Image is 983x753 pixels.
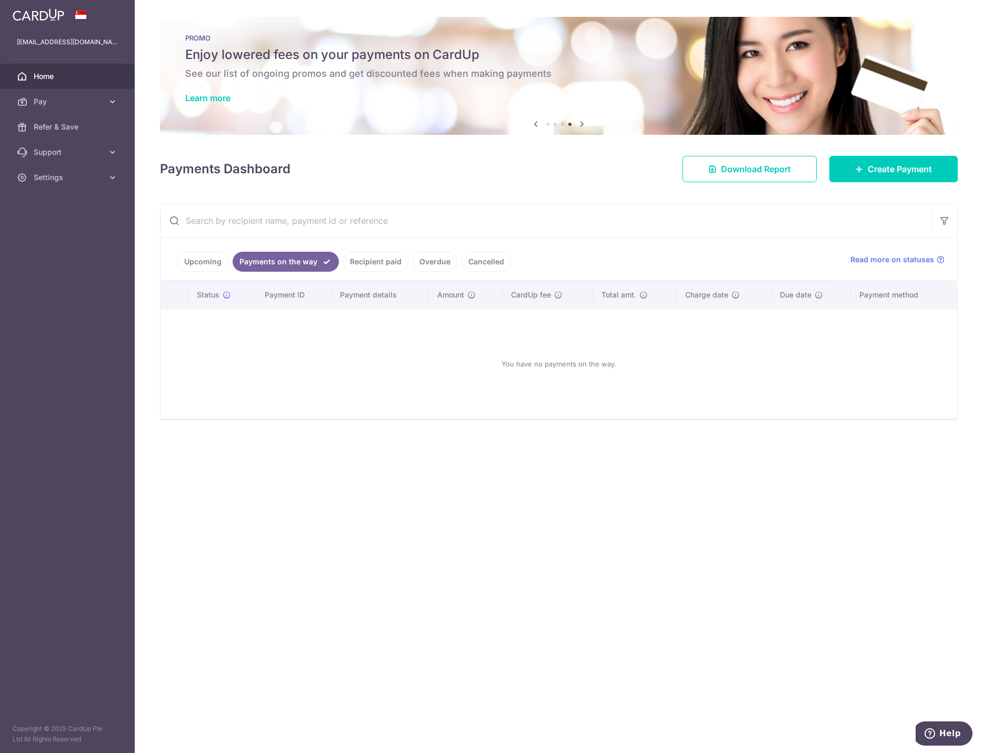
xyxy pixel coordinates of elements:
a: Overdue [413,252,457,272]
span: Download Report [721,163,791,175]
span: Create Payment [868,163,932,175]
h5: Enjoy lowered fees on your payments on CardUp [185,46,932,63]
span: Read more on statuses [850,254,934,265]
a: Cancelled [462,252,511,272]
span: Status [197,290,219,300]
span: Settings [34,172,103,183]
h6: See our list of ongoing promos and get discounted fees when making payments [185,67,932,80]
p: [EMAIL_ADDRESS][DOMAIN_NAME] [17,37,118,47]
th: Payment ID [256,281,332,309]
input: Search by recipient name, payment id or reference [161,204,932,237]
a: Read more on statuses [850,254,945,265]
a: Create Payment [829,156,958,182]
span: Charge date [685,290,728,300]
div: You have no payments on the way. [173,318,945,410]
span: Home [34,71,103,82]
span: Total amt. [601,290,636,300]
a: Payments on the way [233,252,339,272]
span: Amount [437,290,464,300]
a: Upcoming [177,252,228,272]
img: Latest Promos banner [160,17,958,135]
p: PROMO [185,34,932,42]
a: Download Report [683,156,817,182]
th: Payment details [332,281,429,309]
th: Payment method [851,281,957,309]
span: Refer & Save [34,122,103,132]
span: Support [34,147,103,157]
a: Recipient paid [343,252,408,272]
h4: Payments Dashboard [160,160,290,179]
span: CardUp fee [511,290,551,300]
a: Learn more [185,93,230,103]
img: CardUp [13,8,64,21]
iframe: Opens a widget where you can find more information [916,721,972,748]
span: Pay [34,96,103,107]
span: Due date [780,290,811,300]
